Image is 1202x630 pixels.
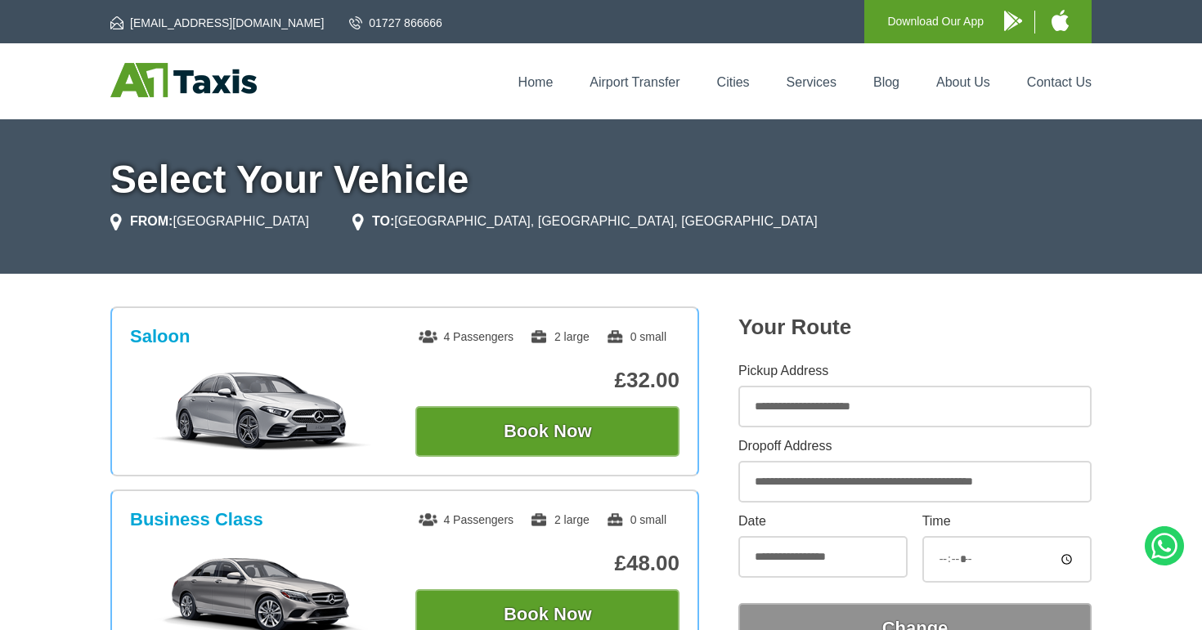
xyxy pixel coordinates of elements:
h1: Select Your Vehicle [110,160,1092,199]
a: Contact Us [1027,75,1092,89]
img: A1 Taxis iPhone App [1052,10,1069,31]
label: Pickup Address [738,364,1092,378]
h3: Business Class [130,509,263,530]
a: Home [518,75,554,89]
img: Saloon [139,370,385,452]
img: A1 Taxis Android App [1004,11,1022,31]
li: [GEOGRAPHIC_DATA] [110,212,309,231]
label: Time [922,515,1092,528]
a: About Us [936,75,990,89]
span: 4 Passengers [419,513,514,526]
span: 0 small [606,330,666,343]
a: 01727 866666 [349,15,442,31]
iframe: chat widget [978,594,1194,630]
span: 4 Passengers [419,330,514,343]
a: Blog [873,75,899,89]
a: Airport Transfer [590,75,679,89]
a: Services [787,75,836,89]
a: Cities [717,75,750,89]
button: Book Now [415,406,679,457]
h2: Your Route [738,315,1092,340]
label: Date [738,515,908,528]
p: £32.00 [415,368,679,393]
span: 0 small [606,513,666,526]
p: Download Our App [887,11,984,32]
span: 2 large [530,513,590,526]
strong: TO: [372,214,394,228]
h3: Saloon [130,326,190,347]
img: A1 Taxis St Albans LTD [110,63,257,97]
p: £48.00 [415,551,679,576]
li: [GEOGRAPHIC_DATA], [GEOGRAPHIC_DATA], [GEOGRAPHIC_DATA] [352,212,818,231]
span: 2 large [530,330,590,343]
label: Dropoff Address [738,440,1092,453]
a: [EMAIL_ADDRESS][DOMAIN_NAME] [110,15,324,31]
strong: FROM: [130,214,173,228]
